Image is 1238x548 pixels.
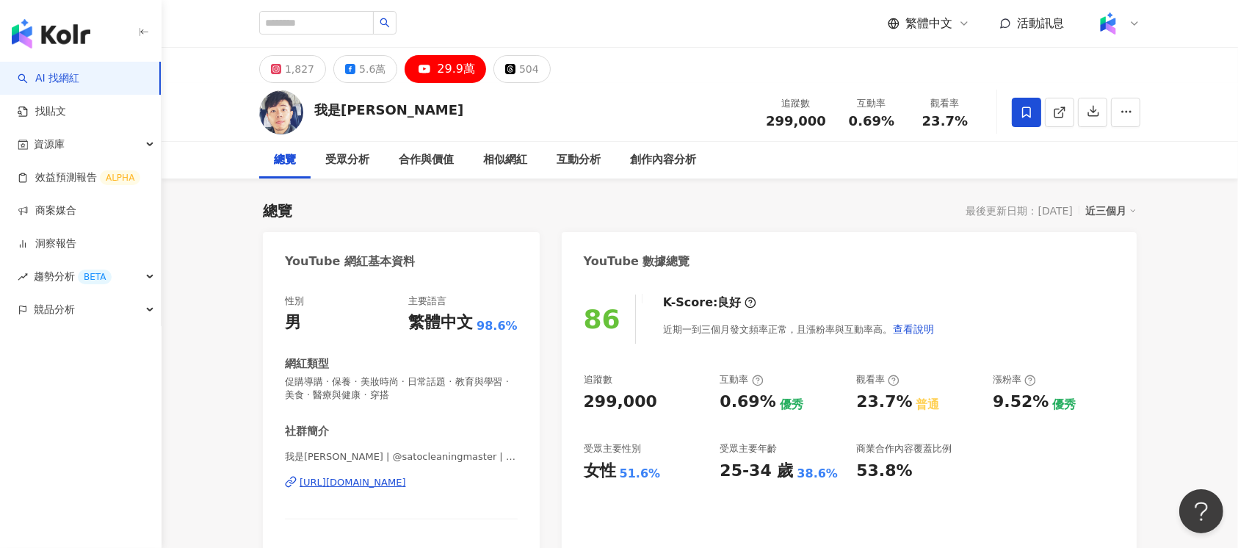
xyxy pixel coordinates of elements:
div: BETA [78,270,112,284]
div: 合作與價值 [399,151,454,169]
div: K-Score : [663,295,756,311]
span: search [380,18,390,28]
a: searchAI 找網紅 [18,71,79,86]
iframe: Help Scout Beacon - Open [1179,489,1223,533]
div: 商業合作內容覆蓋比例 [856,442,952,455]
a: 洞察報告 [18,237,76,251]
div: 51.6% [620,466,661,482]
span: 查看說明 [893,323,934,335]
div: 29.9萬 [437,59,475,79]
div: 普通 [916,397,940,413]
div: 互動分析 [557,151,601,169]
div: 觀看率 [917,96,973,111]
div: 最後更新日期：[DATE] [966,205,1073,217]
div: 相似網紅 [483,151,527,169]
div: 追蹤數 [766,96,826,111]
img: KOL Avatar [259,90,303,134]
div: 23.7% [856,391,912,414]
div: YouTube 網紅基本資料 [285,253,415,270]
div: 53.8% [856,460,912,483]
div: 25-34 歲 [720,460,793,483]
span: 0.69% [849,114,894,129]
div: 性別 [285,295,304,308]
div: 299,000 [584,391,657,414]
div: 互動率 [844,96,899,111]
span: 活動訊息 [1017,16,1064,30]
div: 總覽 [263,201,292,221]
span: rise [18,272,28,282]
div: 近期一到三個月發文頻率正常，且漲粉率與互動率高。 [663,314,935,344]
div: 互動率 [720,373,763,386]
span: 繁體中文 [905,15,952,32]
div: 繁體中文 [408,311,473,334]
div: 5.6萬 [359,59,385,79]
a: [URL][DOMAIN_NAME] [285,476,518,489]
div: 我是[PERSON_NAME] [314,101,463,119]
div: 受眾主要性別 [584,442,641,455]
a: 效益預測報告ALPHA [18,170,140,185]
div: 1,827 [285,59,314,79]
div: 觀看率 [856,373,899,386]
div: 網紅類型 [285,356,329,372]
span: 資源庫 [34,128,65,161]
div: 9.52% [993,391,1049,414]
div: 受眾分析 [325,151,369,169]
div: [URL][DOMAIN_NAME] [300,476,406,489]
div: 良好 [718,295,742,311]
div: 0.69% [720,391,775,414]
div: 優秀 [780,397,803,413]
span: 299,000 [766,113,826,129]
div: 38.6% [797,466,839,482]
button: 5.6萬 [333,55,397,83]
img: logo [12,19,90,48]
button: 29.9萬 [405,55,486,83]
button: 1,827 [259,55,326,83]
span: 趨勢分析 [34,260,112,293]
span: 我是[PERSON_NAME] | @satocleaningmaster | UCrIwHvOaoxQJMgUzx_4Fvvg [285,450,518,464]
div: 主要語言 [408,295,446,308]
span: 23.7% [922,114,968,129]
div: 受眾主要年齡 [720,442,777,455]
div: 86 [584,304,620,334]
div: 漲粉率 [993,373,1036,386]
div: 總覽 [274,151,296,169]
a: 找貼文 [18,104,66,119]
div: 創作內容分析 [630,151,696,169]
div: 優秀 [1052,397,1076,413]
img: Kolr%20app%20icon%20%281%29.png [1094,10,1122,37]
span: 98.6% [477,318,518,334]
div: 504 [519,59,539,79]
button: 查看說明 [892,314,935,344]
div: 女性 [584,460,616,483]
span: 促購導購 · 保養 · 美妝時尚 · 日常話題 · 教育與學習 · 美食 · 醫療與健康 · 穿搭 [285,375,518,402]
div: YouTube 數據總覽 [584,253,690,270]
div: 追蹤數 [584,373,612,386]
button: 504 [493,55,551,83]
span: 競品分析 [34,293,75,326]
div: 男 [285,311,301,334]
div: 社群簡介 [285,424,329,439]
a: 商案媒合 [18,203,76,218]
div: 近三個月 [1085,201,1137,220]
